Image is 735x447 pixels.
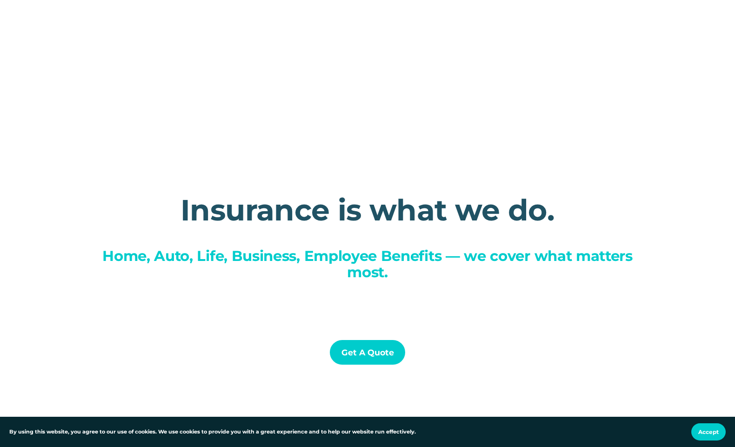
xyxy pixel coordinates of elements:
[330,340,405,365] a: Get a Quote
[180,192,555,228] strong: Insurance is what we do.
[102,247,636,281] span: Home, Auto, Life, Business, Employee Benefits — we cover what matters most.
[9,428,416,436] p: By using this website, you agree to our use of cookies. We use cookies to provide you with a grea...
[698,428,719,435] span: Accept
[691,423,726,440] button: Accept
